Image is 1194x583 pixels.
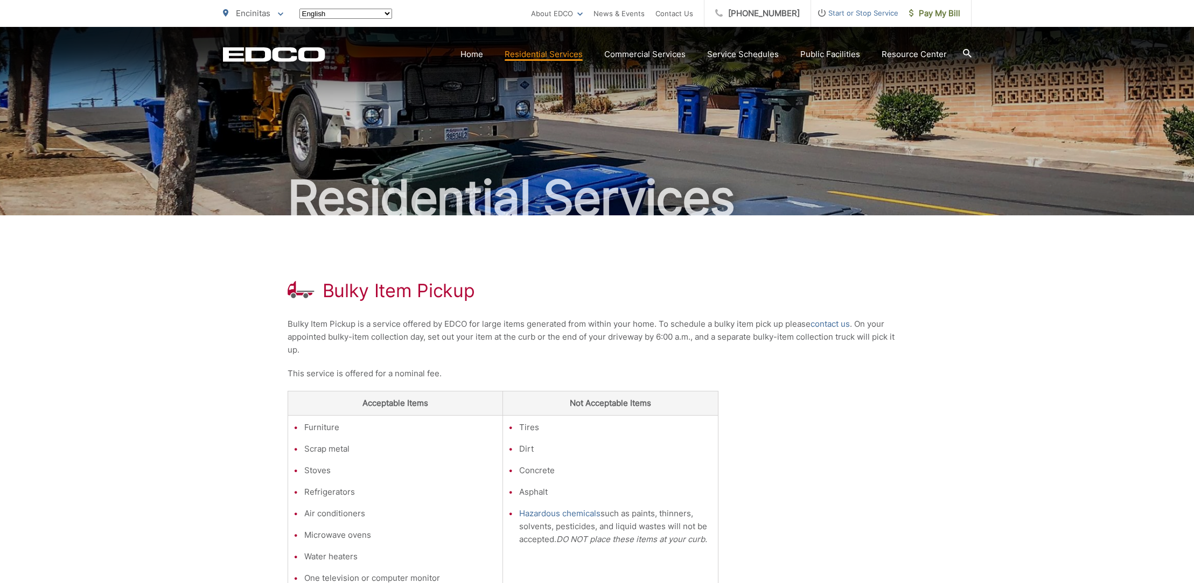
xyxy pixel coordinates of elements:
strong: Acceptable Items [362,398,428,408]
a: Commercial Services [604,48,686,61]
li: Refrigerators [304,486,498,498]
a: contact us [811,318,850,331]
a: News & Events [593,7,645,20]
h1: Bulky Item Pickup [323,280,475,301]
li: Asphalt [519,486,713,498]
li: Scrap metal [304,442,498,455]
em: DO NOT place these items at your curb. [556,534,707,544]
span: Encinitas [236,8,270,18]
a: Home [460,48,483,61]
li: Furniture [304,421,498,434]
a: Residential Services [505,48,583,61]
strong: Not Acceptable Items [570,398,651,408]
li: Water heaters [304,550,498,563]
a: Contact Us [655,7,693,20]
li: Dirt [519,442,713,455]
li: Tires [519,421,713,434]
li: Stoves [304,464,498,477]
a: Hazardous chemicals [519,507,601,520]
li: Microwave ovens [304,529,498,542]
a: Resource Center [882,48,947,61]
a: Service Schedules [707,48,779,61]
a: About EDCO [531,7,583,20]
li: such as paints, thinners, solvents, pesticides, and liquid wastes will not be accepted. [519,507,713,546]
a: EDCD logo. Return to the homepage. [223,47,325,62]
span: Pay My Bill [909,7,960,20]
a: Public Facilities [800,48,860,61]
p: Bulky Item Pickup is a service offered by EDCO for large items generated from within your home. T... [288,318,907,356]
h2: Residential Services [223,171,972,225]
li: Air conditioners [304,507,498,520]
p: This service is offered for a nominal fee. [288,367,907,380]
select: Select a language [299,9,392,19]
li: Concrete [519,464,713,477]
